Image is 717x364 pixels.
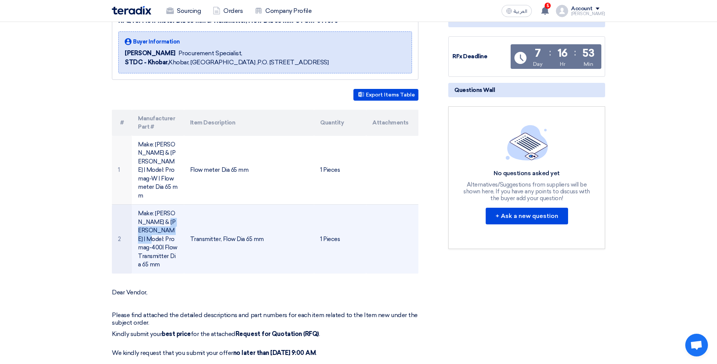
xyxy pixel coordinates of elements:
td: Transmitter, Flow Dia 65 mm [184,205,314,274]
a: Sourcing [160,3,207,19]
span: Buyer Information [133,38,180,46]
div: RFx Deadline [452,52,509,61]
button: العربية [502,5,532,17]
span: Questions Wall [454,86,495,94]
p: Dear Vendor, [112,289,418,296]
th: Manufacturer Part # [132,110,184,136]
strong: no later than [DATE] 9:00 AM [233,349,316,356]
div: [PERSON_NAME] [571,12,605,16]
img: Teradix logo [112,6,151,15]
a: Company Profile [249,3,317,19]
th: # [112,110,132,136]
td: Make: [PERSON_NAME] & [PERSON_NAME] | Model: Promag-W | Flow meter Dia 65 mm [132,136,184,205]
div: Alternatives/Suggestions from suppliers will be shown here, If you have any points to discuss wit... [463,181,591,202]
img: profile_test.png [556,5,568,17]
strong: Request for Quotation (RFQ) [235,330,319,338]
div: 7 [535,48,541,59]
span: Khobar, [GEOGRAPHIC_DATA] ,P.O. [STREET_ADDRESS] [125,58,328,67]
td: 1 [112,136,132,205]
a: Orders [207,3,249,19]
div: Day [533,60,543,68]
div: 53 [582,48,594,59]
td: Make: [PERSON_NAME] & [PERSON_NAME] | Model: Promag-400| Flow Transmitter Dia 65 mm [132,205,184,274]
span: Procurement Specialist, [178,49,242,58]
p: Kindly submit your for the attached . [112,330,418,338]
div: No questions asked yet [463,170,591,177]
p: Please find attached the detailed descriptions and part numbers for each item related to the Item... [112,311,418,327]
p: We kindly request that you submit your offer . [112,342,418,357]
td: 1 Pieces [314,205,366,274]
th: Item Description [184,110,314,136]
div: Account [571,6,593,12]
span: العربية [514,9,527,14]
button: Export Items Table [353,89,418,101]
th: Attachments [366,110,418,136]
div: 16 [557,48,568,59]
td: 1 Pieces [314,136,366,205]
div: : [574,46,576,59]
div: Min [584,60,593,68]
img: empty_state_list.svg [506,125,548,160]
div: Hr [560,60,565,68]
strong: best price [162,330,190,338]
td: 2 [112,205,132,274]
th: Quantity [314,110,366,136]
div: : [549,46,551,59]
div: Open chat [685,334,708,356]
td: Flow meter Dia 65 mm [184,136,314,205]
span: 5 [545,3,551,9]
b: STDC - Khobar, [125,59,169,66]
button: + Ask a new question [486,208,568,224]
span: [PERSON_NAME] [125,49,175,58]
